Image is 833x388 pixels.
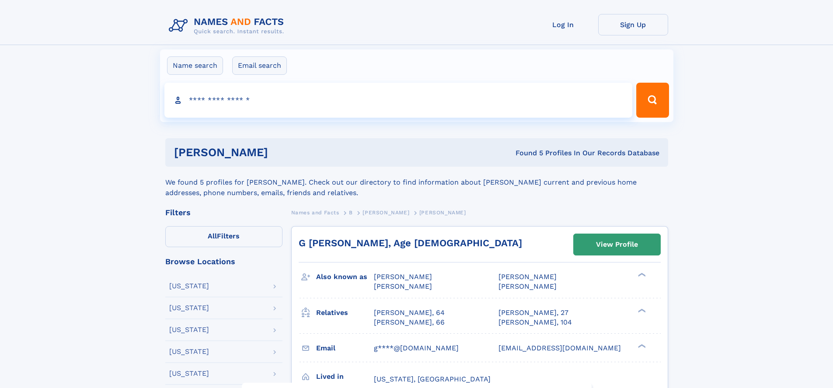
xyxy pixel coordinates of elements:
[208,232,217,240] span: All
[498,308,568,318] a: [PERSON_NAME], 27
[636,308,646,313] div: ❯
[362,210,409,216] span: [PERSON_NAME]
[174,147,392,158] h1: [PERSON_NAME]
[374,318,445,327] a: [PERSON_NAME], 66
[316,305,374,320] h3: Relatives
[362,207,409,218] a: [PERSON_NAME]
[374,308,445,318] a: [PERSON_NAME], 64
[169,304,209,311] div: [US_STATE]
[374,282,432,290] span: [PERSON_NAME]
[165,167,668,198] div: We found 5 profiles for [PERSON_NAME]. Check out our directory to find information about [PERSON_...
[528,14,598,35] a: Log In
[349,210,353,216] span: B
[498,344,621,352] span: [EMAIL_ADDRESS][DOMAIN_NAME]
[498,282,557,290] span: [PERSON_NAME]
[299,238,522,248] a: G [PERSON_NAME], Age [DEMOGRAPHIC_DATA]
[574,234,660,255] a: View Profile
[167,56,223,75] label: Name search
[636,83,669,118] button: Search Button
[598,14,668,35] a: Sign Up
[316,269,374,284] h3: Also known as
[169,370,209,377] div: [US_STATE]
[374,375,491,383] span: [US_STATE], [GEOGRAPHIC_DATA]
[165,258,282,266] div: Browse Locations
[374,273,432,281] span: [PERSON_NAME]
[232,56,287,75] label: Email search
[169,283,209,290] div: [US_STATE]
[349,207,353,218] a: B
[165,14,291,38] img: Logo Names and Facts
[596,234,638,255] div: View Profile
[498,273,557,281] span: [PERSON_NAME]
[291,207,339,218] a: Names and Facts
[419,210,466,216] span: [PERSON_NAME]
[636,272,646,278] div: ❯
[392,148,659,158] div: Found 5 Profiles In Our Records Database
[498,318,572,327] a: [PERSON_NAME], 104
[165,226,282,247] label: Filters
[636,343,646,349] div: ❯
[316,369,374,384] h3: Lived in
[165,209,282,217] div: Filters
[164,83,633,118] input: search input
[316,341,374,356] h3: Email
[169,348,209,355] div: [US_STATE]
[169,326,209,333] div: [US_STATE]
